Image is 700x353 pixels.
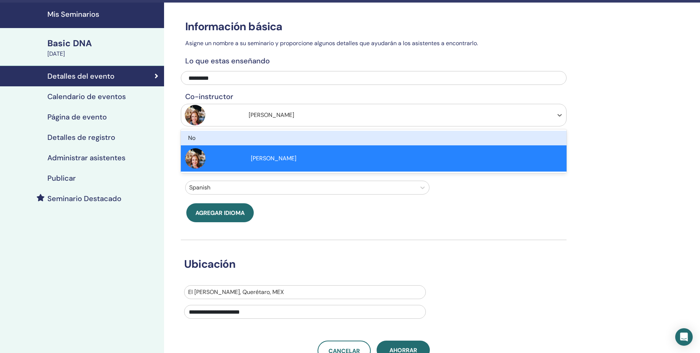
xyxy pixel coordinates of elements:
h4: Página de evento [47,113,107,121]
div: Basic DNA [47,37,160,50]
a: Basic DNA[DATE] [43,37,164,58]
div: Open Intercom Messenger [675,328,693,346]
button: Agregar idioma [186,203,254,222]
h4: Lo que estas enseñando [181,56,567,65]
span: [PERSON_NAME] [249,111,294,119]
h4: Detalles de registro [47,133,115,142]
h4: Mis Seminarios [47,10,160,19]
h4: Detalles del evento [47,72,114,81]
span: Agregar idioma [195,209,245,217]
h4: Calendario de eventos [47,92,126,101]
img: default.jpg [185,105,205,125]
h4: Co-instructor [181,92,567,101]
h4: Administrar asistentes [47,153,125,162]
h3: Ubicación [180,258,557,271]
div: [DATE] [47,50,160,58]
span: No [188,134,195,142]
span: [PERSON_NAME] [251,154,296,162]
h3: Información básica [181,20,567,33]
p: Asigne un nombre a su seminario y proporcione algunos detalles que ayudarán a los asistentes a en... [181,39,567,48]
h4: Seminario Destacado [47,194,121,203]
img: default.jpg [185,148,206,169]
h4: Publicar [47,174,76,183]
